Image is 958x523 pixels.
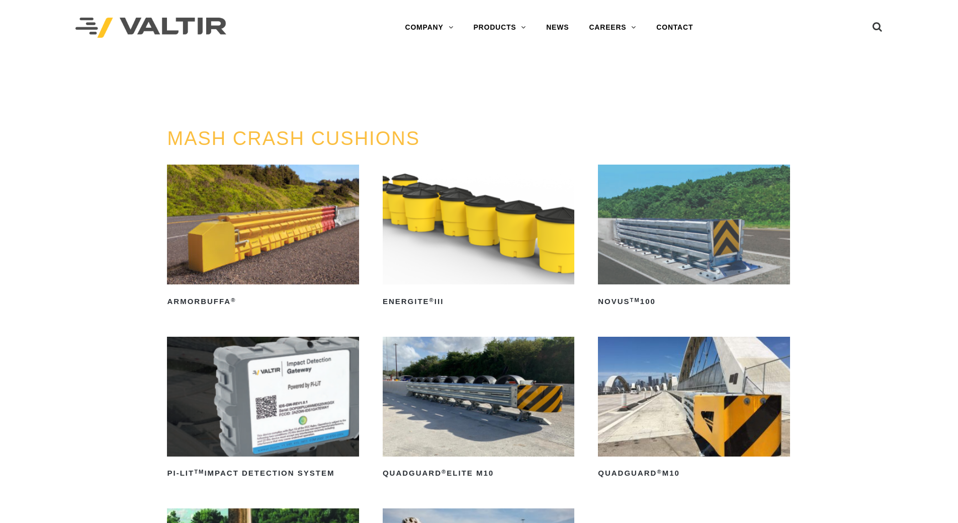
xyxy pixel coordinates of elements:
a: NEWS [536,18,579,38]
h2: QuadGuard Elite M10 [383,466,574,482]
a: CAREERS [579,18,646,38]
a: ENERGITE®III [383,165,574,310]
h2: QuadGuard M10 [598,466,790,482]
sup: ® [231,297,236,303]
a: ArmorBuffa® [167,165,359,310]
a: PI-LITTMImpact Detection System [167,337,359,482]
sup: ® [429,297,434,303]
a: PRODUCTS [463,18,536,38]
sup: ® [442,469,447,475]
a: QuadGuard®Elite M10 [383,337,574,482]
sup: TM [630,297,640,303]
sup: ® [657,469,662,475]
h2: ArmorBuffa [167,293,359,310]
h2: PI-LIT Impact Detection System [167,466,359,482]
a: COMPANY [395,18,463,38]
a: NOVUSTM100 [598,165,790,310]
img: Valtir [75,18,226,38]
h2: ENERGITE III [383,293,574,310]
a: QuadGuard®M10 [598,337,790,482]
h2: NOVUS 100 [598,293,790,310]
a: MASH CRASH CUSHIONS [167,128,420,149]
a: CONTACT [646,18,703,38]
sup: TM [194,469,204,475]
